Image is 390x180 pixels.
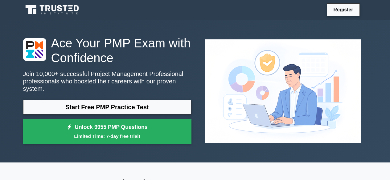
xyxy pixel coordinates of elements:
[200,34,366,148] img: Project Management Professional Preview
[23,70,191,92] p: Join 10,000+ successful Project Management Professional professionals who boosted their careers w...
[31,133,184,140] small: Limited Time: 7-day free trial!
[23,100,191,114] a: Start Free PMP Practice Test
[23,119,191,144] a: Unlock 9955 PMP QuestionsLimited Time: 7-day free trial!
[330,6,357,14] a: Register
[23,36,191,65] h1: Ace Your PMP Exam with Confidence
